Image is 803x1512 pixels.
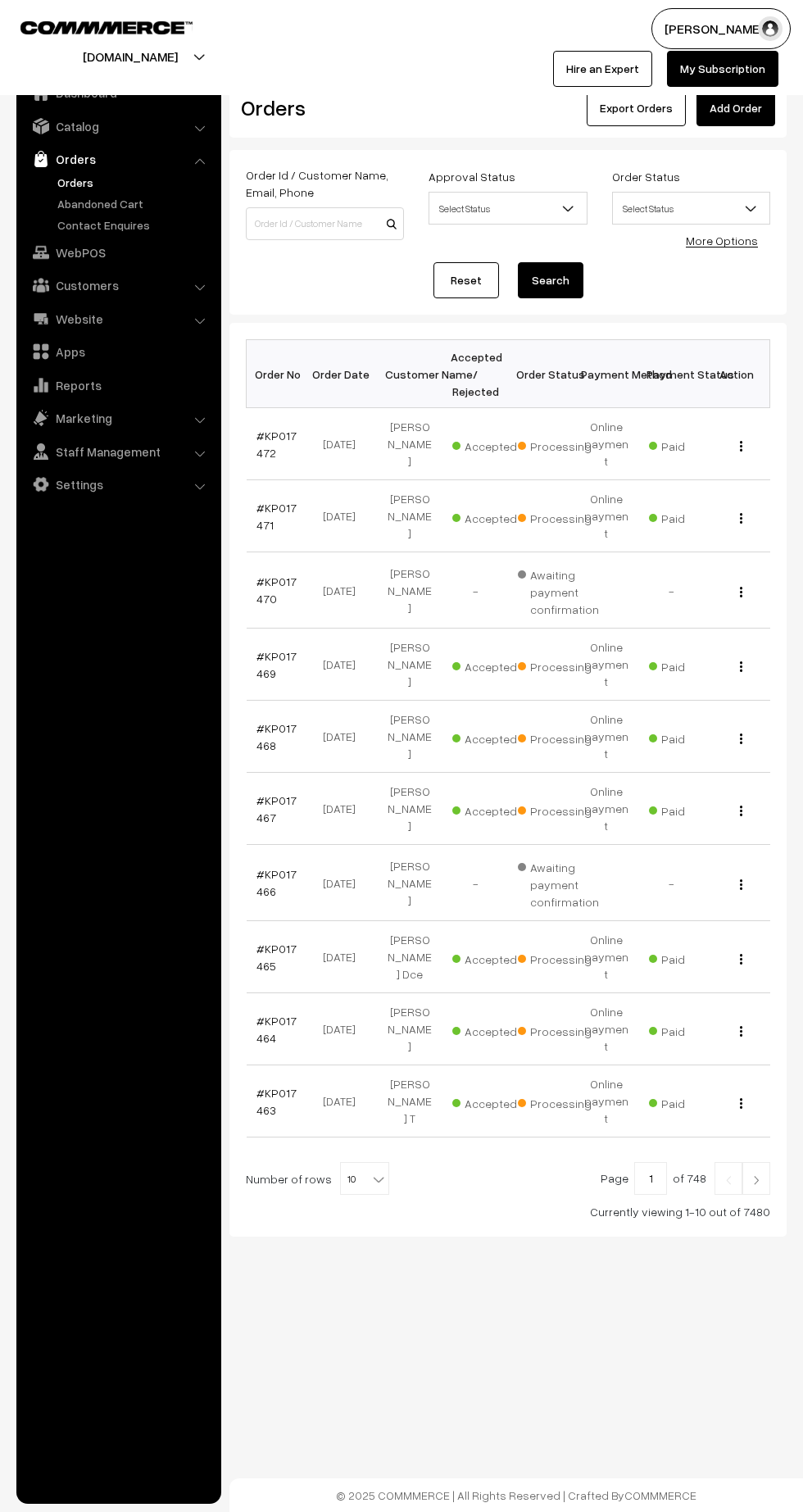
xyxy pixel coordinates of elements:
[518,855,600,910] span: Awaiting payment confirmation
[518,947,600,968] span: Processing
[740,513,742,524] img: Menu
[518,726,600,747] span: Processing
[696,90,775,126] a: Add Order
[20,370,215,400] a: Reports
[377,340,442,408] th: Customer Name
[311,552,377,629] td: [DATE]
[574,701,639,773] td: Online payment
[256,1014,297,1045] a: #KP017464
[311,1065,377,1137] td: [DATE]
[649,434,731,455] span: Paid
[20,437,215,466] a: Staff Management
[452,947,534,968] span: Accepted
[587,90,686,126] button: Export Orders
[740,806,742,816] img: Menu
[452,1091,534,1112] span: Accepted
[574,993,639,1065] td: Online payment
[518,654,600,675] span: Processing
[651,8,791,49] button: [PERSON_NAME]
[256,793,297,824] a: #KP017467
[574,340,639,408] th: Payment Method
[25,36,235,77] button: [DOMAIN_NAME]
[246,1170,332,1187] span: Number of rows
[613,194,769,223] span: Select Status
[256,649,297,680] a: #KP017469
[518,562,600,618] span: Awaiting payment confirmation
[667,51,778,87] a: My Subscription
[649,1091,731,1112] span: Paid
[649,506,731,527] span: Paid
[256,942,297,973] a: #KP017465
[247,340,312,408] th: Order No
[508,340,574,408] th: Order Status
[20,16,164,36] a: COMMMERCE
[574,480,639,552] td: Online payment
[311,408,377,480] td: [DATE]
[574,408,639,480] td: Online payment
[20,144,215,174] a: Orders
[639,845,705,921] td: -
[612,192,770,225] span: Select Status
[518,506,600,527] span: Processing
[740,733,742,744] img: Menu
[740,954,742,965] img: Menu
[429,168,515,185] label: Approval Status
[624,1488,696,1502] a: COMMMERCE
[20,337,215,366] a: Apps
[20,470,215,499] a: Settings
[377,629,442,701] td: [PERSON_NAME]
[311,921,377,993] td: [DATE]
[740,1026,742,1037] img: Menu
[452,1019,534,1040] span: Accepted
[649,1019,731,1040] span: Paid
[311,701,377,773] td: [DATE]
[518,434,600,455] span: Processing
[574,629,639,701] td: Online payment
[20,403,215,433] a: Marketing
[673,1171,706,1185] span: of 748
[311,340,377,408] th: Order Date
[452,726,534,747] span: Accepted
[53,174,215,191] a: Orders
[311,993,377,1065] td: [DATE]
[256,501,297,532] a: #KP017471
[442,340,508,408] th: Accepted / Rejected
[749,1175,764,1185] img: Right
[311,773,377,845] td: [DATE]
[377,552,442,629] td: [PERSON_NAME]
[256,1086,297,1117] a: #KP017463
[574,773,639,845] td: Online payment
[53,195,215,212] a: Abandoned Cart
[452,654,534,675] span: Accepted
[740,879,742,890] img: Menu
[758,16,783,41] img: user
[649,726,731,747] span: Paid
[20,21,193,34] img: COMMMERCE
[452,798,534,820] span: Accepted
[246,207,404,240] input: Order Id / Customer Name / Customer Email / Customer Phone
[341,1163,388,1196] span: 10
[721,1175,736,1185] img: Left
[740,661,742,672] img: Menu
[553,51,652,87] a: Hire an Expert
[574,1065,639,1137] td: Online payment
[452,434,534,455] span: Accepted
[256,429,297,460] a: #KP017472
[311,480,377,552] td: [DATE]
[442,845,508,921] td: -
[340,1162,389,1195] span: 10
[705,340,770,408] th: Action
[518,262,583,298] button: Search
[20,111,215,141] a: Catalog
[377,480,442,552] td: [PERSON_NAME]
[377,408,442,480] td: [PERSON_NAME]
[452,506,534,527] span: Accepted
[53,216,215,234] a: Contact Enquires
[20,270,215,300] a: Customers
[377,993,442,1065] td: [PERSON_NAME]
[649,654,731,675] span: Paid
[311,629,377,701] td: [DATE]
[740,441,742,452] img: Menu
[20,238,215,267] a: WebPOS
[229,1478,803,1512] footer: © 2025 COMMMERCE | All Rights Reserved | Crafted By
